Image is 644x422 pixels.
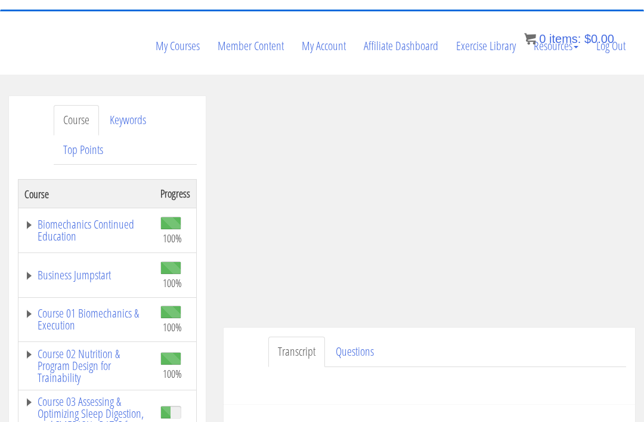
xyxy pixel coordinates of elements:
[147,17,209,75] a: My Courses
[209,17,293,75] a: Member Content
[163,367,182,380] span: 100%
[54,105,99,135] a: Course
[293,17,355,75] a: My Account
[539,32,546,45] span: 0
[163,321,182,334] span: 100%
[24,348,148,384] a: Course 02 Nutrition & Program Design for Trainability
[355,17,447,75] a: Affiliate Dashboard
[24,218,148,242] a: Biomechanics Continued Education
[268,337,325,367] a: Transcript
[24,269,148,281] a: Business Jumpstart
[524,33,536,45] img: icon11.png
[587,17,634,75] a: Log Out
[584,32,591,45] span: $
[326,337,383,367] a: Questions
[54,135,113,165] a: Top Points
[24,307,148,331] a: Course 01 Biomechanics & Execution
[154,180,197,208] th: Progress
[549,32,581,45] span: items:
[163,276,182,289] span: 100%
[524,32,614,45] a: 0 items: $0.00
[18,180,155,208] th: Course
[100,105,156,135] a: Keywords
[447,17,525,75] a: Exercise Library
[163,232,182,245] span: 100%
[525,17,587,75] a: Resources
[584,32,614,45] bdi: 0.00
